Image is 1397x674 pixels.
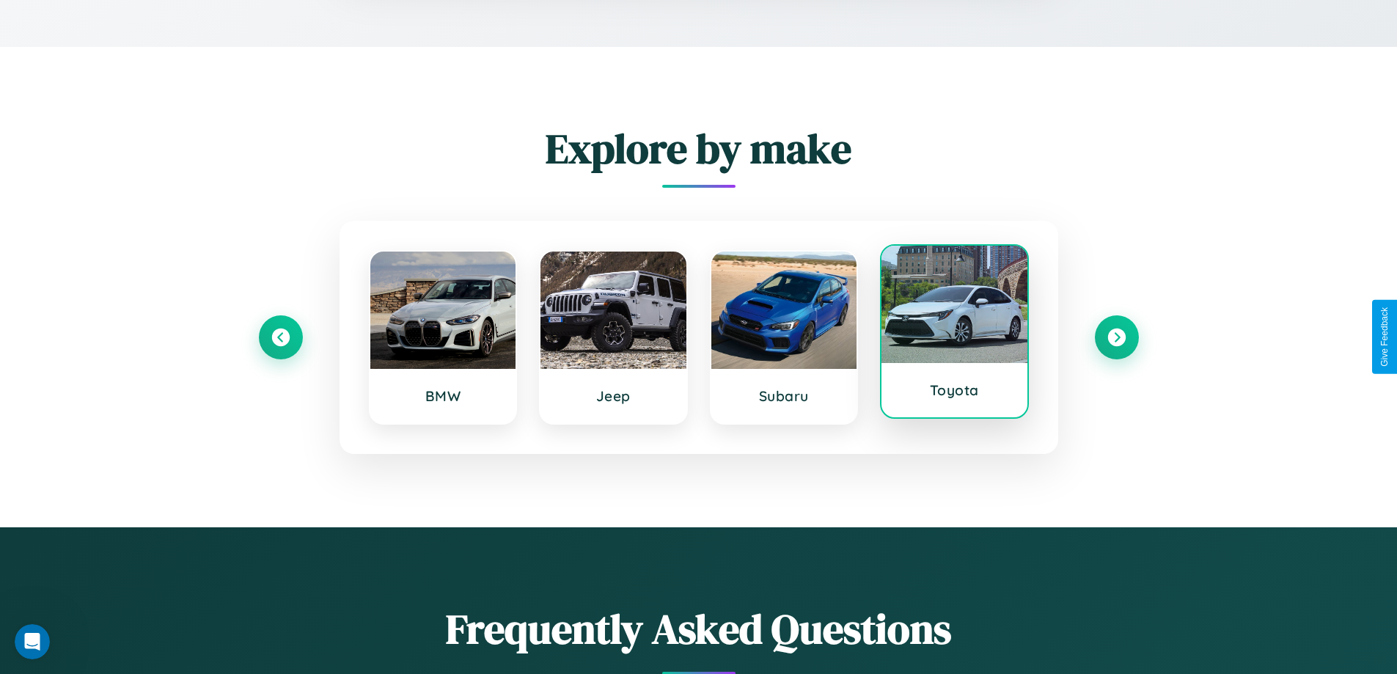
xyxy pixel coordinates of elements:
h2: Explore by make [259,120,1139,177]
iframe: Intercom live chat [15,624,50,659]
h3: Jeep [555,387,672,405]
h2: Frequently Asked Questions [259,601,1139,657]
h3: Subaru [726,387,843,405]
div: Give Feedback [1379,307,1390,367]
h3: Toyota [896,381,1013,399]
h3: BMW [385,387,502,405]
